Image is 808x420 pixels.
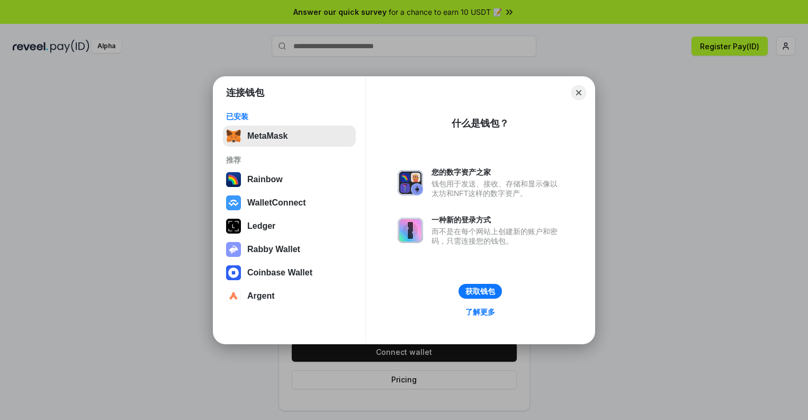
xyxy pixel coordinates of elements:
button: Ledger [223,216,356,237]
div: MetaMask [247,131,288,141]
img: svg+xml,%3Csvg%20xmlns%3D%22http%3A%2F%2Fwww.w3.org%2F2000%2Fsvg%22%20fill%3D%22none%22%20viewBox... [398,170,423,195]
div: 已安装 [226,112,353,121]
button: 获取钱包 [459,284,502,299]
img: svg+xml,%3Csvg%20xmlns%3D%22http%3A%2F%2Fwww.w3.org%2F2000%2Fsvg%22%20fill%3D%22none%22%20viewBox... [226,242,241,257]
button: MetaMask [223,126,356,147]
button: Rabby Wallet [223,239,356,260]
img: svg+xml,%3Csvg%20xmlns%3D%22http%3A%2F%2Fwww.w3.org%2F2000%2Fsvg%22%20fill%3D%22none%22%20viewBox... [398,218,423,243]
div: 了解更多 [465,307,495,317]
img: svg+xml,%3Csvg%20fill%3D%22none%22%20height%3D%2233%22%20viewBox%3D%220%200%2035%2033%22%20width%... [226,129,241,144]
img: svg+xml,%3Csvg%20width%3D%2228%22%20height%3D%2228%22%20viewBox%3D%220%200%2028%2028%22%20fill%3D... [226,195,241,210]
div: 推荐 [226,155,353,165]
div: 钱包用于发送、接收、存储和显示像以太坊和NFT这样的数字资产。 [432,179,563,198]
div: 什么是钱包？ [452,117,509,130]
div: Argent [247,291,275,301]
div: 而不是在每个网站上创建新的账户和密码，只需连接您的钱包。 [432,227,563,246]
div: 一种新的登录方式 [432,215,563,225]
img: svg+xml,%3Csvg%20width%3D%2228%22%20height%3D%2228%22%20viewBox%3D%220%200%2028%2028%22%20fill%3D... [226,289,241,303]
div: 您的数字资产之家 [432,167,563,177]
div: Coinbase Wallet [247,268,312,278]
button: Rainbow [223,169,356,190]
button: Coinbase Wallet [223,262,356,283]
div: Ledger [247,221,275,231]
img: svg+xml,%3Csvg%20xmlns%3D%22http%3A%2F%2Fwww.w3.org%2F2000%2Fsvg%22%20width%3D%2228%22%20height%3... [226,219,241,234]
button: Argent [223,285,356,307]
div: 获取钱包 [465,287,495,296]
img: svg+xml,%3Csvg%20width%3D%22120%22%20height%3D%22120%22%20viewBox%3D%220%200%20120%20120%22%20fil... [226,172,241,187]
button: Close [571,85,586,100]
a: 了解更多 [459,305,501,319]
div: WalletConnect [247,198,306,208]
h1: 连接钱包 [226,86,264,99]
button: WalletConnect [223,192,356,213]
div: Rabby Wallet [247,245,300,254]
div: Rainbow [247,175,283,184]
img: svg+xml,%3Csvg%20width%3D%2228%22%20height%3D%2228%22%20viewBox%3D%220%200%2028%2028%22%20fill%3D... [226,265,241,280]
